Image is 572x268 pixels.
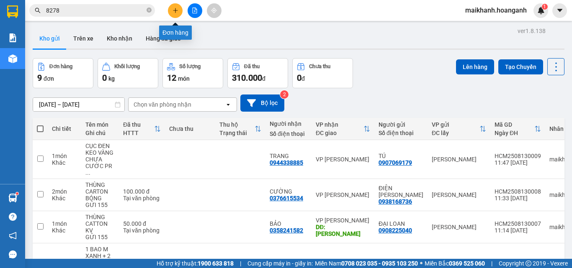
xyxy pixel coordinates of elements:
div: Chưa thu [309,64,330,69]
div: 1 món [52,220,77,227]
button: Trên xe [67,28,100,48]
span: caret-down [556,7,564,14]
span: search [35,8,41,13]
span: plus [173,8,178,13]
input: Tìm tên, số ĐT hoặc mã đơn [46,6,145,15]
div: 11:14 [DATE] [495,227,541,234]
img: warehouse-icon [8,54,17,63]
div: [PERSON_NAME] [432,156,486,163]
span: 9 [37,73,42,83]
span: notification [9,232,17,240]
button: aim [207,3,222,18]
div: Đơn hàng [159,26,192,40]
span: question-circle [9,213,17,221]
div: THÙNG CARTON BÓNG [85,181,115,202]
div: Chi tiết [52,125,77,132]
div: Khác [52,195,77,202]
th: Toggle SortBy [490,118,545,140]
div: DĐ: ĐL HƯNG HẰNG [316,224,370,237]
span: món [178,75,190,82]
div: BẢO [270,220,307,227]
span: maikhanh.hoanganh [459,5,533,15]
div: HTTT [123,130,154,136]
div: Trạng thái [219,130,255,136]
div: Đã thu [123,121,154,128]
div: 0907069179 [379,159,412,166]
div: 0938168736 [379,198,412,205]
img: logo-vxr [7,5,18,18]
button: Tạo Chuyến [498,59,543,74]
div: CƯỜNG [270,188,307,195]
div: Số điện thoại [379,130,423,136]
span: đơn [44,75,54,82]
div: Tên món [85,121,115,128]
div: 1 BAO M XANH + 2 THÙNG CATTON [85,246,115,266]
button: Lên hàng [456,59,494,74]
img: icon-new-feature [537,7,545,14]
th: Toggle SortBy [312,118,374,140]
svg: open [225,101,232,108]
div: VP [PERSON_NAME] [316,191,370,198]
div: GỬI 155 [85,234,115,240]
div: Khác [52,227,77,234]
div: ĐIỆN TUẤN KHANG [379,185,423,198]
div: Khối lượng [114,64,140,69]
sup: 1 [542,4,548,10]
div: 11:47 [DATE] [495,159,541,166]
button: caret-down [552,3,567,18]
div: 0376615534 [270,195,303,202]
span: Hỗ trợ kỹ thuật: [157,259,234,268]
div: Số lượng [179,64,201,69]
span: message [9,250,17,258]
span: | [491,259,492,268]
div: ĐẠI LOAN [379,220,423,227]
button: Đơn hàng9đơn [33,58,93,88]
div: Khác [52,159,77,166]
span: Cung cấp máy in - giấy in: [247,259,313,268]
div: VP [PERSON_NAME] [316,156,370,163]
span: 310.000 [232,73,262,83]
div: Mã GD [495,121,534,128]
div: Tại văn phòng [123,227,161,234]
div: 1 món [52,153,77,159]
div: Đã thu [244,64,260,69]
span: ... [85,169,90,176]
sup: 1 [16,192,18,195]
button: Số lượng12món [162,58,223,88]
button: Hàng đã giao [139,28,188,48]
span: Miền Bắc [425,259,485,268]
span: 0 [102,73,107,83]
button: Khối lượng0kg [98,58,158,88]
div: HCM2508130008 [495,188,541,195]
div: 2 món [52,188,77,195]
span: aim [211,8,217,13]
button: file-add [188,3,202,18]
span: 12 [167,73,176,83]
div: ĐC giao [316,130,363,136]
th: Toggle SortBy [428,118,490,140]
div: Số điện thoại [270,130,307,137]
div: Ghi chú [85,130,115,136]
th: Toggle SortBy [215,118,265,140]
div: TÚ [379,153,423,159]
div: CỤC ĐEN KEO VÀNG [85,143,115,156]
div: [PERSON_NAME] [432,191,486,198]
div: VP gửi [432,121,479,128]
div: 100.000 đ [123,188,161,195]
span: 1 [543,4,546,10]
div: GỬI 155 [85,202,115,208]
span: ⚪️ [420,262,423,265]
img: warehouse-icon [8,194,17,202]
div: ver 1.8.138 [518,26,546,36]
span: 0 [297,73,301,83]
strong: 1900 633 818 [198,260,234,267]
div: Ngày ĐH [495,130,534,136]
span: đ [262,75,265,82]
span: file-add [192,8,198,13]
div: THÙNG CATTON KV [85,214,115,234]
input: Select a date range. [33,98,124,111]
div: [PERSON_NAME] [432,224,486,230]
div: Người nhận [270,120,307,127]
div: 50.000 đ [123,220,161,227]
sup: 2 [280,90,289,99]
